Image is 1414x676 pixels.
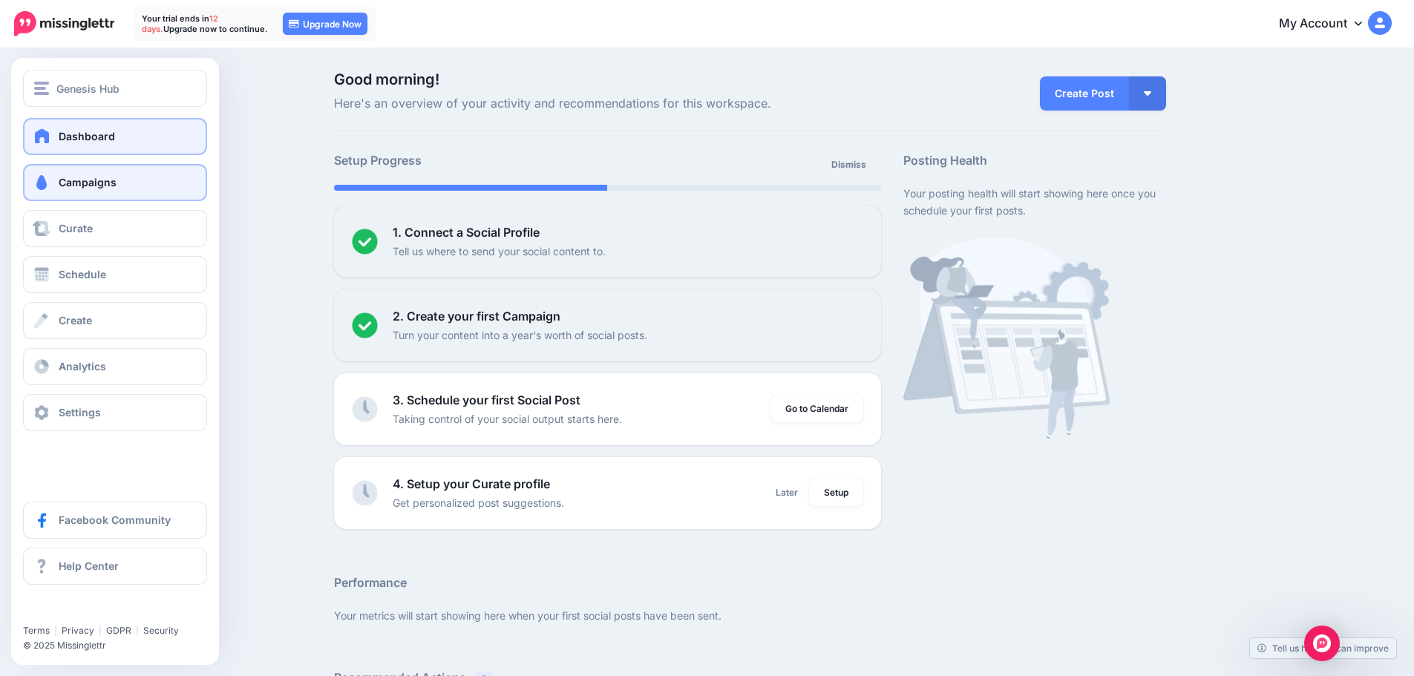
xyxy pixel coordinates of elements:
img: checked-circle.png [352,312,378,338]
span: Dashboard [59,130,115,142]
h5: Setup Progress [334,151,607,170]
span: Schedule [59,268,106,280]
p: Your trial ends in Upgrade now to continue. [142,13,268,34]
img: menu.png [34,82,49,95]
a: Go to Calendar [770,396,863,422]
span: Settings [59,406,101,419]
span: Curate [59,222,93,234]
a: Schedule [23,256,207,293]
b: 1. Connect a Social Profile [393,225,540,240]
a: Security [143,625,179,636]
a: My Account [1264,6,1392,42]
a: Facebook Community [23,502,207,539]
p: Taking control of your social output starts here. [393,410,622,427]
img: calendar-waiting.png [903,237,1110,439]
h5: Posting Health [903,151,1165,170]
span: 12 days. [142,13,218,34]
a: Help Center [23,548,207,585]
a: GDPR [106,625,131,636]
img: arrow-down-white.png [1144,91,1151,96]
span: Genesis Hub [56,80,120,97]
img: checked-circle.png [352,229,378,255]
a: Campaigns [23,164,207,201]
img: clock-grey.png [352,480,378,506]
span: | [99,625,102,636]
span: Here's an overview of your activity and recommendations for this workspace. [334,94,881,114]
p: Your posting health will start showing here once you schedule your first posts. [903,185,1165,219]
a: Settings [23,394,207,431]
p: Your metrics will start showing here when your first social posts have been sent. [334,607,1165,624]
b: 3. Schedule your first Social Post [393,393,580,407]
h5: Performance [334,574,1165,592]
button: Genesis Hub [23,70,207,107]
p: Get personalized post suggestions. [393,494,564,511]
a: Upgrade Now [283,13,367,35]
img: Missinglettr [14,11,114,36]
a: Dashboard [23,118,207,155]
div: Open Intercom Messenger [1304,626,1340,661]
b: 4. Setup your Curate profile [393,476,550,491]
a: Dismiss [822,151,875,178]
a: Privacy [62,625,94,636]
img: clock-grey.png [352,396,378,422]
a: Tell us how we can improve [1250,638,1396,658]
span: Help Center [59,559,119,572]
a: Create [23,302,207,339]
span: Campaigns [59,176,117,188]
a: Terms [23,625,50,636]
span: Analytics [59,360,106,373]
span: | [136,625,139,636]
a: Curate [23,210,207,247]
span: Good morning! [334,70,439,88]
a: Later [767,479,807,506]
span: Facebook Community [59,513,171,526]
span: Create [59,314,92,326]
p: Turn your content into a year's worth of social posts. [393,326,647,344]
p: Tell us where to send your social content to. [393,243,606,260]
span: | [54,625,57,636]
a: Create Post [1040,76,1129,111]
a: Analytics [23,348,207,385]
li: © 2025 Missinglettr [23,638,216,653]
iframe: Twitter Follow Button [23,603,136,618]
b: 2. Create your first Campaign [393,309,560,324]
a: Setup [809,479,863,506]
